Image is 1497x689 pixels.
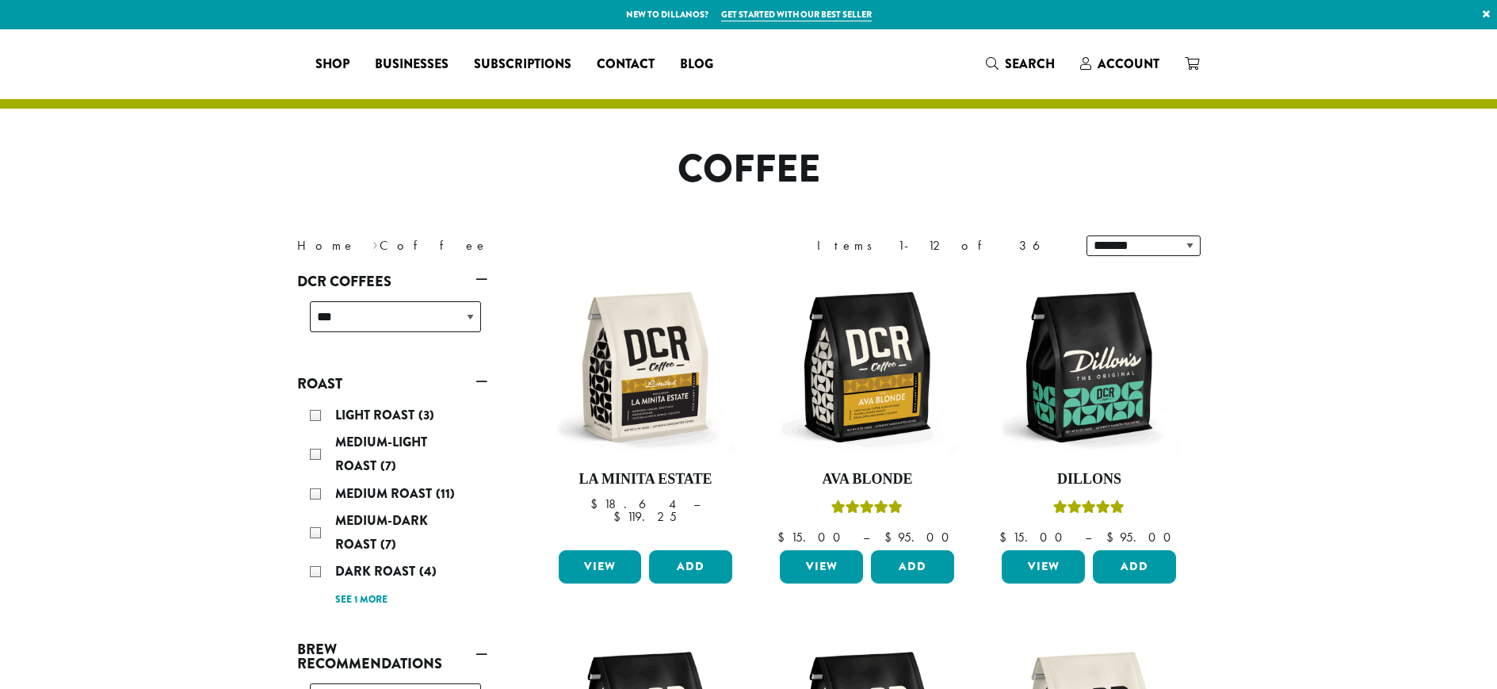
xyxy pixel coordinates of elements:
span: (7) [380,457,396,475]
span: $ [613,508,627,525]
span: Blog [680,55,713,75]
span: Subscriptions [474,55,571,75]
span: Businesses [375,55,449,75]
a: View [780,550,863,584]
bdi: 95.00 [1106,529,1178,545]
span: Medium-Dark Roast [335,511,428,553]
span: – [693,496,700,512]
a: DCR Coffees [297,268,487,295]
span: Dark Roast [335,562,419,580]
span: $ [777,529,791,545]
span: Medium Roast [335,484,436,503]
button: Add [649,550,732,584]
a: View [559,550,642,584]
bdi: 15.00 [999,529,1070,545]
div: Rated 5.00 out of 5 [1053,498,1125,522]
span: Search [1005,55,1055,73]
span: – [1085,529,1091,545]
button: Add [1093,550,1176,584]
nav: Breadcrumb [297,236,725,255]
a: Brew Recommendations [297,636,487,677]
a: Home [297,237,356,254]
bdi: 119.25 [613,508,677,525]
span: (11) [436,484,455,503]
div: Items 1-12 of 36 [817,236,1063,255]
span: $ [1106,529,1120,545]
span: $ [999,529,1013,545]
div: DCR Coffees [297,295,487,351]
span: Account [1098,55,1159,73]
span: (3) [418,406,434,424]
div: Rated 5.00 out of 5 [831,498,903,522]
bdi: 95.00 [884,529,957,545]
bdi: 18.64 [590,496,678,512]
a: La Minita Estate [555,276,737,544]
h4: La Minita Estate [555,471,737,488]
a: Shop [303,52,362,77]
button: Add [871,550,954,584]
span: $ [884,529,898,545]
a: Search [973,51,1067,77]
span: Light Roast [335,406,418,424]
a: Ava BlondeRated 5.00 out of 5 [776,276,958,544]
span: – [863,529,869,545]
h4: Ava Blonde [776,471,958,488]
bdi: 15.00 [777,529,848,545]
img: DCR-12oz-Dillons-Stock-scaled.png [998,276,1180,458]
span: $ [590,496,604,512]
div: Roast [297,397,487,617]
span: (7) [380,535,396,553]
a: Get started with our best seller [721,8,872,21]
h1: Coffee [285,147,1212,193]
a: Roast [297,370,487,397]
span: Contact [597,55,655,75]
span: Shop [315,55,349,75]
span: Medium-Light Roast [335,433,427,475]
a: DillonsRated 5.00 out of 5 [998,276,1180,544]
h4: Dillons [998,471,1180,488]
span: › [372,231,378,255]
img: DCR-12oz-La-Minita-Estate-Stock-scaled.png [554,276,736,458]
img: DCR-12oz-Ava-Blonde-Stock-scaled.png [776,276,958,458]
span: (4) [419,562,437,580]
a: See 1 more [335,592,388,608]
a: View [1002,550,1085,584]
